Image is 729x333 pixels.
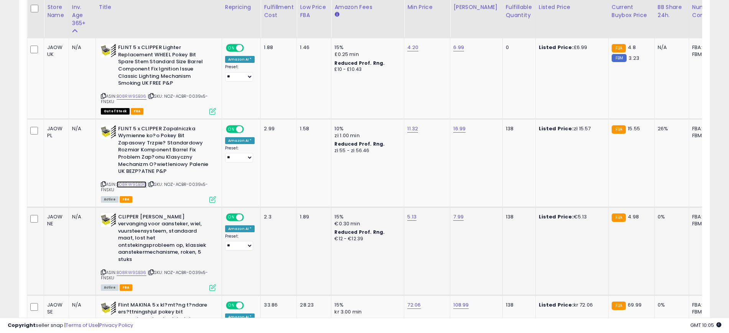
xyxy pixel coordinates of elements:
[612,3,651,19] div: Current Buybox Price
[407,44,418,51] a: 4.20
[628,125,640,132] span: 15.55
[227,302,236,308] span: ON
[243,302,255,308] span: OFF
[692,125,717,132] div: FBA: 1
[629,54,639,62] span: 3.23
[658,125,683,132] div: 26%
[334,229,385,235] b: Reduced Prof. Rng.
[539,125,574,132] b: Listed Price:
[506,213,530,220] div: 138
[227,126,236,132] span: ON
[72,302,90,308] div: N/A
[264,3,293,19] div: Fulfillment Cost
[101,44,116,57] img: 41OknUEblOL._SL40_.jpg
[334,44,398,51] div: 15%
[131,108,144,115] span: FBA
[72,3,92,27] div: Inv. Age 365+
[690,322,721,329] span: 2025-10-14 10:05 GMT
[334,3,401,11] div: Amazon Fees
[658,44,683,51] div: N/A
[612,54,627,62] small: FBM
[539,302,602,308] div: kr 72.06
[118,213,211,265] b: CLIPPER [PERSON_NAME] vervanging voor aansteker, wiel, vuursteensysteem, standaard maat, lost het...
[506,302,530,308] div: 138
[334,66,398,73] div: £10 - £10.43
[692,308,717,315] div: FBM: 2
[692,3,720,19] div: Num of Comp.
[334,213,398,220] div: 15%
[453,301,469,309] a: 108.99
[101,181,208,193] span: | SKU: NOZ-ACBR-0039x5-FNSKU
[243,45,255,51] span: OFF
[453,44,464,51] a: 6.99
[334,148,398,154] div: zł 55 - zł 56.46
[225,56,255,63] div: Amazon AI *
[612,125,626,134] small: FBA
[692,220,717,227] div: FBM: 3
[72,213,90,220] div: N/A
[8,322,133,329] div: seller snap | |
[612,302,626,310] small: FBA
[539,213,602,220] div: €5.13
[101,93,208,105] span: | SKU: NOZ-ACBR-0039x5-FNSKU
[453,3,499,11] div: [PERSON_NAME]
[99,3,219,11] div: Title
[47,125,63,139] div: JAOW PL
[506,3,532,19] div: Fulfillable Quantity
[72,125,90,132] div: N/A
[101,302,116,315] img: 41OknUEblOL._SL40_.jpg
[334,125,398,132] div: 10%
[506,125,530,132] div: 138
[692,213,717,220] div: FBA: 3
[264,125,291,132] div: 2.99
[47,44,63,58] div: JAOW UK
[243,126,255,132] span: OFF
[264,44,291,51] div: 1.88
[300,302,325,308] div: 28.23
[227,45,236,51] span: ON
[101,213,216,290] div: ASIN:
[101,125,216,202] div: ASIN:
[101,269,208,281] span: | SKU: NOZ-ACBR-0039x5-FNSKU
[225,225,255,232] div: Amazon AI *
[407,125,418,133] a: 11.32
[117,93,146,100] a: B08RW9SB36
[692,51,717,58] div: FBM: n/a
[628,213,639,220] span: 4.98
[334,132,398,139] div: zł 1.00 min
[539,44,574,51] b: Listed Price:
[118,44,211,89] b: FLINT 5 x CLIPPER Lighter Replacement WHEEL Pokey Bit Spare Stem Standard Size Barrel Component F...
[628,44,635,51] span: 4.8
[225,146,255,163] div: Preset:
[120,284,133,291] span: FBA
[227,214,236,220] span: ON
[72,44,90,51] div: N/A
[539,3,605,11] div: Listed Price
[300,125,325,132] div: 1.58
[692,132,717,139] div: FBM: 1
[225,137,255,144] div: Amazon AI *
[334,220,398,227] div: €0.30 min
[334,308,398,315] div: kr 3.00 min
[47,3,66,19] div: Store Name
[225,3,258,11] div: Repricing
[47,213,63,227] div: JAOW NE
[658,3,686,19] div: BB Share 24h.
[334,302,398,308] div: 15%
[101,213,116,227] img: 41OknUEblOL._SL40_.jpg
[243,214,255,220] span: OFF
[225,64,255,82] div: Preset:
[300,213,325,220] div: 1.89
[334,11,339,18] small: Amazon Fees.
[66,322,98,329] a: Terms of Use
[225,234,255,251] div: Preset:
[117,269,146,276] a: B08RW9SB36
[628,301,642,308] span: 69.99
[120,196,133,203] span: FBA
[334,141,385,147] b: Reduced Prof. Rng.
[101,44,216,113] div: ASIN:
[101,108,130,115] span: All listings that are currently out of stock and unavailable for purchase on Amazon
[334,51,398,58] div: £0.25 min
[658,213,683,220] div: 0%
[539,44,602,51] div: £6.99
